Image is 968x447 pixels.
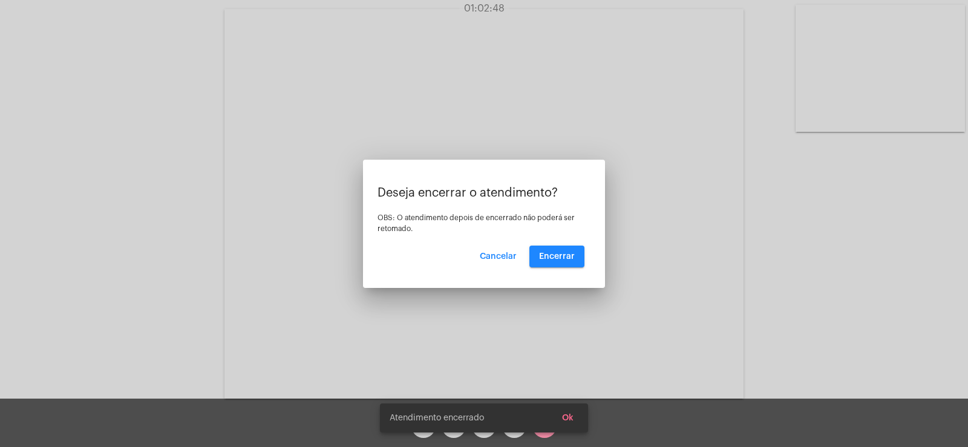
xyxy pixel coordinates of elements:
[562,414,574,422] span: Ok
[378,186,590,200] p: Deseja encerrar o atendimento?
[529,246,584,267] button: Encerrar
[470,246,526,267] button: Cancelar
[539,252,575,261] span: Encerrar
[390,412,484,424] span: Atendimento encerrado
[378,214,575,232] span: OBS: O atendimento depois de encerrado não poderá ser retomado.
[464,4,505,13] span: 01:02:48
[480,252,517,261] span: Cancelar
